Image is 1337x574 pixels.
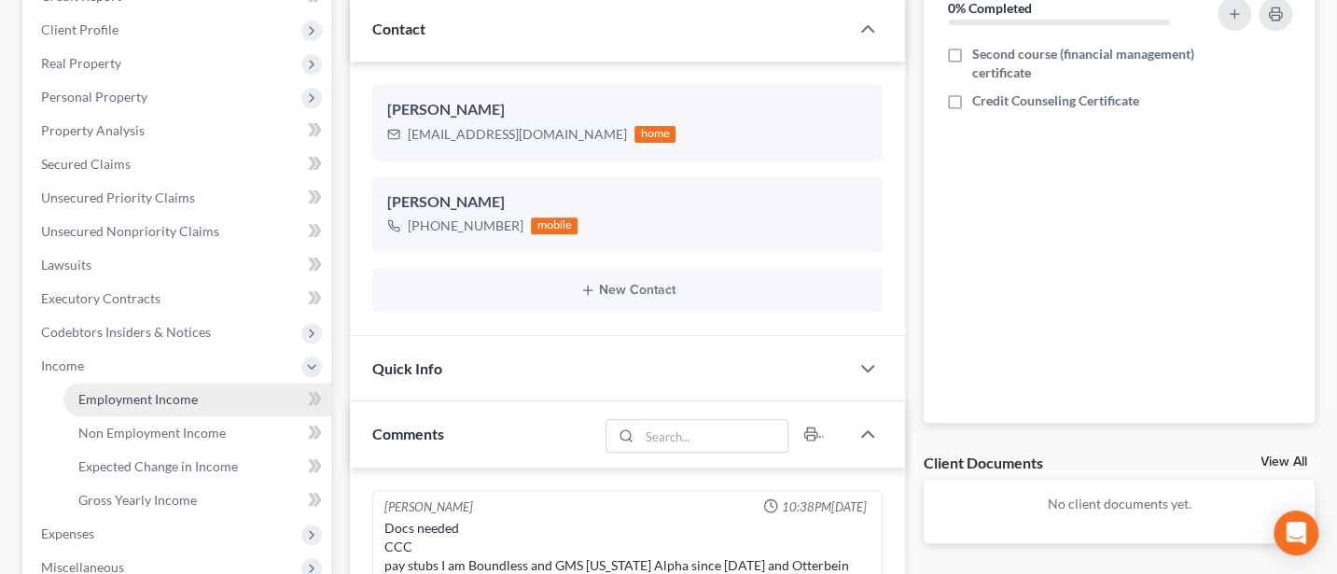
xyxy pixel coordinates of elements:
span: 10:38PM[DATE] [782,498,867,516]
a: Employment Income [63,383,331,416]
span: Credit Counseling Certificate [972,91,1139,110]
p: No client documents yet. [939,495,1300,513]
a: Executory Contracts [26,282,331,315]
button: New Contact [387,283,868,298]
div: Client Documents [924,453,1043,472]
span: Unsecured Nonpriority Claims [41,223,219,239]
span: Gross Yearly Income [78,492,197,508]
a: Property Analysis [26,114,331,147]
span: Client Profile [41,21,118,37]
div: [PERSON_NAME] [387,99,868,121]
a: Non Employment Income [63,416,331,450]
span: Real Property [41,55,121,71]
span: Non Employment Income [78,425,226,441]
a: View All [1260,455,1307,469]
div: mobile [531,217,578,234]
div: home [634,126,675,143]
span: Comments [372,425,444,442]
div: [PERSON_NAME] [387,191,868,214]
span: Unsecured Priority Claims [41,189,195,205]
span: Contact [372,20,425,37]
span: Second course (financial management) certificate [972,45,1201,82]
div: [PHONE_NUMBER] [408,217,523,235]
div: [EMAIL_ADDRESS][DOMAIN_NAME] [408,125,627,144]
span: Secured Claims [41,156,131,172]
input: Search... [639,420,787,452]
span: Employment Income [78,391,198,407]
span: Property Analysis [41,122,145,138]
span: Income [41,357,84,373]
span: Lawsuits [41,257,91,273]
span: Executory Contracts [41,290,160,306]
a: Unsecured Nonpriority Claims [26,215,331,248]
span: Personal Property [41,89,147,105]
div: [PERSON_NAME] [384,498,473,516]
div: Open Intercom Messenger [1274,511,1318,555]
a: Lawsuits [26,248,331,282]
a: Unsecured Priority Claims [26,181,331,215]
span: Codebtors Insiders & Notices [41,324,211,340]
span: Expected Change in Income [78,458,238,474]
span: Expenses [41,525,94,541]
a: Expected Change in Income [63,450,331,483]
span: Quick Info [372,359,442,377]
a: Secured Claims [26,147,331,181]
a: Gross Yearly Income [63,483,331,517]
